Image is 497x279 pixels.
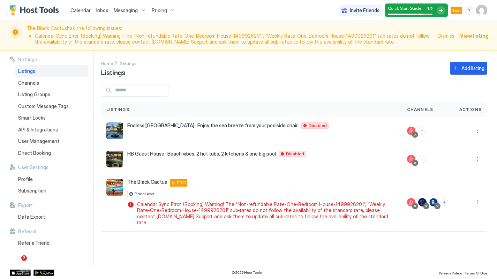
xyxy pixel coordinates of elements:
[120,61,137,66] span: Settings
[452,7,461,14] span: Trial
[459,106,482,113] span: Actions
[70,7,91,14] a: Calendar
[461,65,484,72] div: Add listing
[439,271,462,275] span: Privacy Policy
[120,59,137,67] a: Settings
[18,188,46,194] span: Subscription
[18,115,46,121] span: Smart Locks
[407,106,434,113] span: Channels
[418,127,426,135] button: Connect channels
[127,179,167,185] span: The Black Cactus
[232,270,262,275] span: © 2025 Host Tools
[18,214,45,220] span: Data Export
[70,7,91,13] span: Calendar
[127,122,299,129] span: Endless [GEOGRAPHIC_DATA] · Enjoy the sea breeze from your poolside chair.
[106,106,130,113] span: Listings
[18,127,58,133] span: API & Integrations
[465,6,473,15] div: menu
[418,155,426,163] button: Connect channels
[473,127,482,135] button: More options
[15,185,88,197] a: Subscription
[15,173,88,185] a: Profile
[10,270,31,276] a: App Store
[18,56,37,63] span: Settings
[388,6,421,11] span: Quick Start Guide
[18,202,33,209] span: Export
[473,155,482,163] button: More options
[101,59,113,67] div: Breadcrumb
[15,211,88,223] a: Data Export
[101,59,113,67] a: Home
[15,135,88,147] a: User Management
[438,32,454,39] div: Dismiss
[15,112,88,124] a: Smart Locks
[15,124,88,136] a: API & Integrations
[465,269,487,276] a: Terms Of Use
[465,271,487,275] span: Terms Of Use
[106,179,123,196] div: listing image
[7,255,24,272] iframe: Intercom live chat
[15,89,88,100] a: Listing Groups
[137,201,393,226] span: Calendar Sync Error: (Booking) Warning! The "Non-refundable Rate-One-Bedroom House-1499926201", "...
[27,25,434,46] span: The Black Cactus has the following issues:
[18,164,48,171] span: User Settings
[426,6,429,11] span: 4
[177,180,186,186] span: PRO
[106,151,123,167] div: listing image
[10,5,62,16] a: Host Tools Logo
[120,59,137,67] div: Breadcrumb
[15,65,88,77] a: Listings
[35,33,434,45] li: Calendar Sync Error: (Booking) Warning! The "Non-refundable Rate-One-Bedroom House-1499926201", "...
[473,198,482,206] button: More options
[429,6,432,11] span: / 5
[473,155,482,163] div: menu
[473,198,482,206] div: menu
[127,151,276,157] span: HB Guest House · Beach vibes. 2 hot tubs, 2 kitchens & one big pool
[114,7,138,14] span: Messaging
[101,61,113,66] span: Home
[18,176,33,182] span: Profile
[18,150,51,156] span: Direct Booking
[18,228,36,235] span: Referral
[18,138,59,144] span: User Management
[96,7,108,14] a: Inbox
[18,91,50,98] span: Listing Groups
[476,5,487,16] div: User profile
[96,7,108,13] span: Inbox
[18,103,69,110] span: Custom Message Tags
[439,269,462,276] a: Privacy Policy
[15,100,88,112] a: Custom Message Tags
[112,84,168,96] input: Input Field
[473,127,482,135] div: menu
[350,7,379,14] span: Invite Friends
[18,68,35,74] span: Listings
[152,7,167,14] span: Pricing
[450,62,487,75] button: Add listing
[460,32,489,39] div: View listing
[21,255,27,261] span: 2
[33,270,54,276] a: Google Play Store
[101,67,125,77] span: Listings
[106,122,123,139] div: listing image
[440,198,448,206] button: Connect channels
[15,147,88,159] a: Direct Booking
[18,80,39,86] span: Channels
[15,237,88,249] a: Refer a Friend
[15,77,88,89] a: Channels
[18,240,50,246] span: Refer a Friend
